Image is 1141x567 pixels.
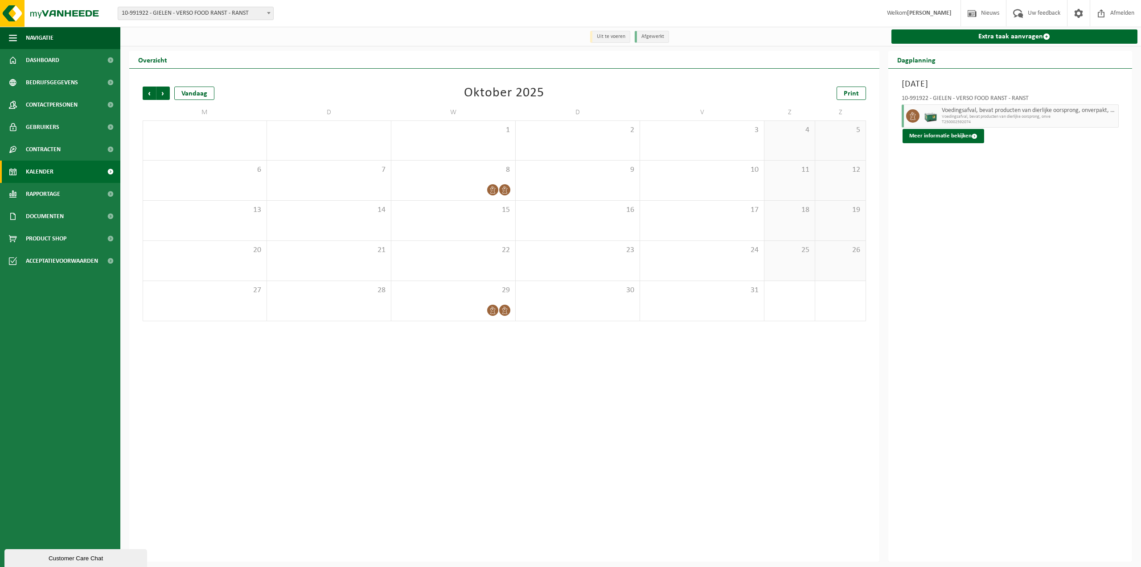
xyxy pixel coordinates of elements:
td: W [391,104,516,120]
span: 1 [396,125,511,135]
span: 23 [520,245,635,255]
li: Afgewerkt [635,31,669,43]
h3: [DATE] [902,78,1119,91]
span: Voedingsafval, bevat producten van dierlijke oorsprong, onve [942,114,1116,120]
span: Voedingsafval, bevat producten van dierlijke oorsprong, onverpakt, categorie 3 [942,107,1116,114]
li: Uit te voeren [590,31,630,43]
span: Vorige [143,87,156,100]
span: 14 [271,205,386,215]
span: 3 [644,125,759,135]
span: 31 [644,286,759,295]
span: T250002592074 [942,120,1116,125]
span: 7 [271,165,386,175]
span: 11 [769,165,810,175]
span: 19 [820,205,861,215]
div: Vandaag [174,87,214,100]
a: Extra taak aanvragen [891,29,1138,44]
span: 25 [769,245,810,255]
span: 26 [820,245,861,255]
span: 8 [396,165,511,175]
span: Acceptatievoorwaarden [26,250,98,272]
span: Contactpersonen [26,94,78,116]
a: Print [837,87,866,100]
span: 10-991922 - GIELEN - VERSO FOOD RANST - RANST [118,7,274,20]
span: Navigatie [26,27,53,49]
span: 6 [148,165,262,175]
span: 17 [644,205,759,215]
span: Bedrijfsgegevens [26,71,78,94]
h2: Overzicht [129,51,176,68]
span: 2 [520,125,635,135]
span: Gebruikers [26,116,59,138]
span: Kalender [26,161,53,183]
span: 4 [769,125,810,135]
span: 18 [769,205,810,215]
td: M [143,104,267,120]
span: 10 [644,165,759,175]
span: Print [844,90,859,97]
span: 13 [148,205,262,215]
span: Dashboard [26,49,59,71]
span: 20 [148,245,262,255]
span: 22 [396,245,511,255]
span: 12 [820,165,861,175]
span: Rapportage [26,183,60,205]
span: 28 [271,286,386,295]
span: 10-991922 - GIELEN - VERSO FOOD RANST - RANST [118,7,273,20]
iframe: chat widget [4,547,149,567]
span: Documenten [26,205,64,228]
td: Z [764,104,815,120]
h2: Dagplanning [888,51,944,68]
span: Product Shop [26,228,66,250]
span: 5 [820,125,861,135]
span: 9 [520,165,635,175]
span: Volgende [156,87,170,100]
span: 30 [520,286,635,295]
strong: [PERSON_NAME] [907,10,952,17]
span: 15 [396,205,511,215]
span: 27 [148,286,262,295]
span: 29 [396,286,511,295]
span: 21 [271,245,386,255]
div: 10-991922 - GIELEN - VERSO FOOD RANST - RANST [902,95,1119,104]
span: 16 [520,205,635,215]
span: Contracten [26,138,61,161]
span: 24 [644,245,759,255]
td: D [267,104,391,120]
img: PB-LB-0680-HPE-GN-01 [924,109,937,123]
td: V [640,104,764,120]
button: Meer informatie bekijken [903,129,984,143]
td: D [516,104,640,120]
td: Z [815,104,866,120]
div: Oktober 2025 [464,87,544,100]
